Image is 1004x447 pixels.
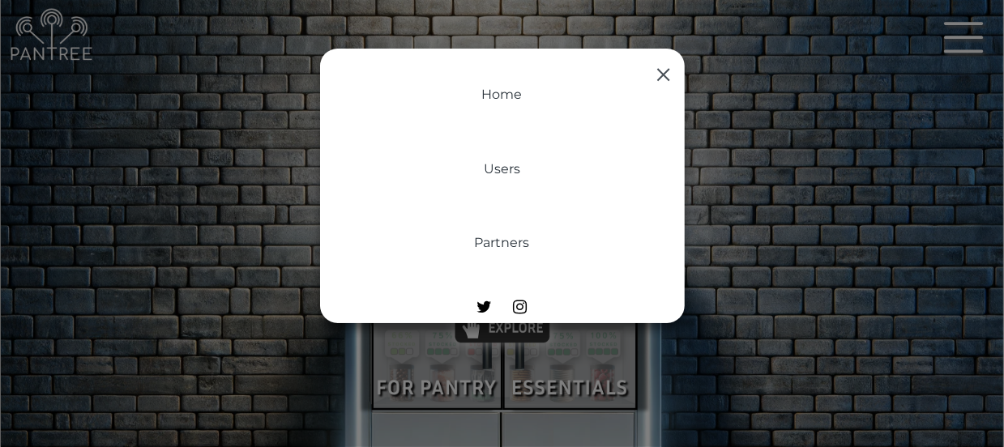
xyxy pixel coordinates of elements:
a: Users [472,177,532,232]
div: × [653,55,675,94]
button: Partners [463,223,542,297]
button: Home [470,75,535,149]
a: Home [470,104,535,159]
button: Users [472,149,532,223]
a: Partners [463,252,542,307]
